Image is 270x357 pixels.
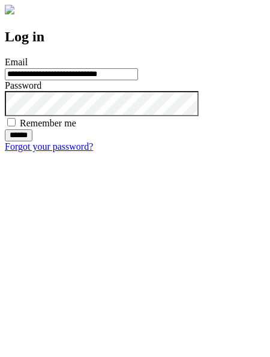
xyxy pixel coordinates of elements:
[5,57,28,67] label: Email
[5,5,14,14] img: logo-4e3dc11c47720685a147b03b5a06dd966a58ff35d612b21f08c02c0306f2b779.png
[20,118,76,128] label: Remember me
[5,29,265,45] h2: Log in
[5,141,93,152] a: Forgot your password?
[5,80,41,90] label: Password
